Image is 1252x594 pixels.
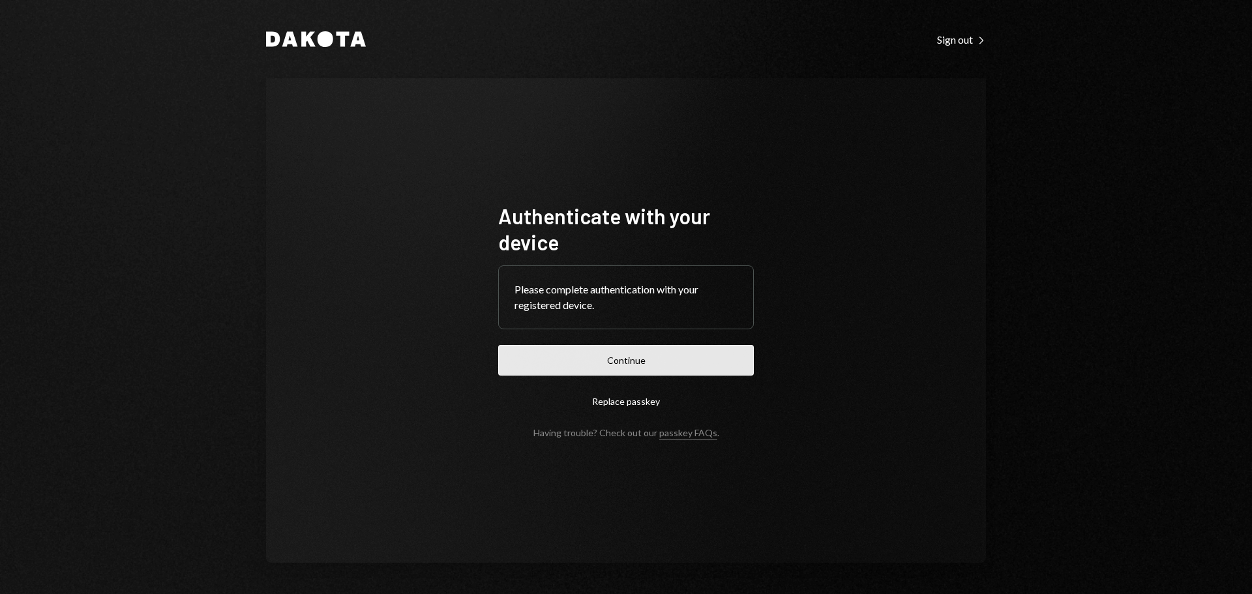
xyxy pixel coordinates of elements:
[498,203,754,255] h1: Authenticate with your device
[533,427,719,438] div: Having trouble? Check out our .
[937,33,986,46] div: Sign out
[498,345,754,376] button: Continue
[514,282,738,313] div: Please complete authentication with your registered device.
[659,427,717,439] a: passkey FAQs
[937,32,986,46] a: Sign out
[498,386,754,417] button: Replace passkey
